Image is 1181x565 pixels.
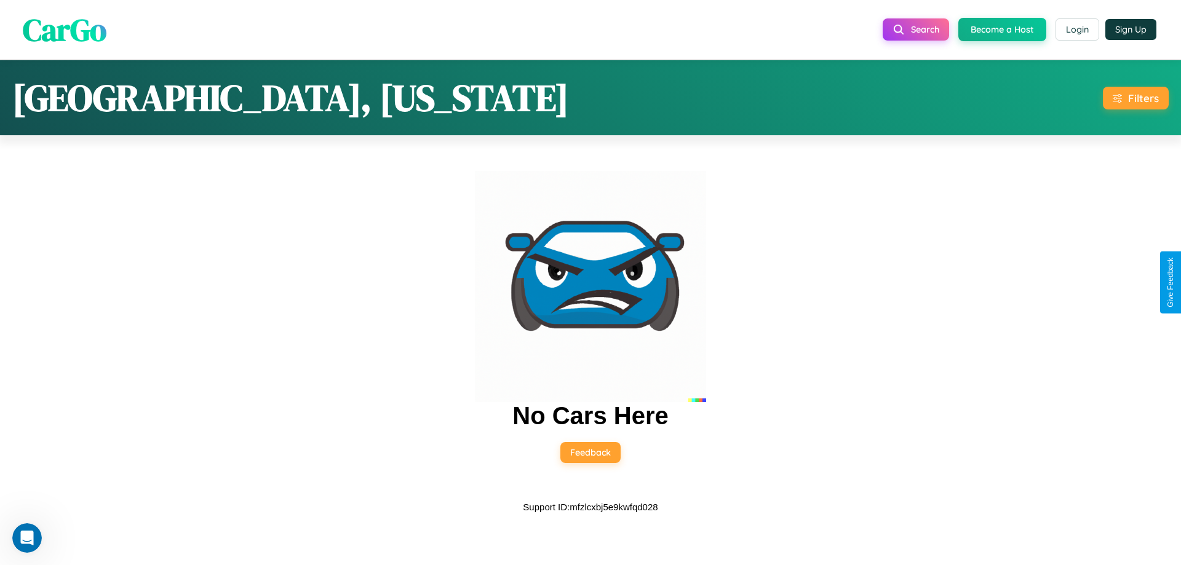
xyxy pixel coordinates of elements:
p: Support ID: mfzlcxbj5e9kwfqd028 [523,499,658,515]
button: Become a Host [958,18,1046,41]
div: Give Feedback [1166,258,1175,307]
div: Filters [1128,92,1159,105]
button: Feedback [560,442,621,463]
button: Sign Up [1105,19,1156,40]
h2: No Cars Here [512,402,668,430]
img: car [475,171,706,402]
button: Login [1056,18,1099,41]
button: Filters [1103,87,1169,109]
span: Search [911,24,939,35]
button: Search [883,18,949,41]
h1: [GEOGRAPHIC_DATA], [US_STATE] [12,73,569,123]
span: CarGo [23,8,106,50]
iframe: Intercom live chat [12,523,42,553]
